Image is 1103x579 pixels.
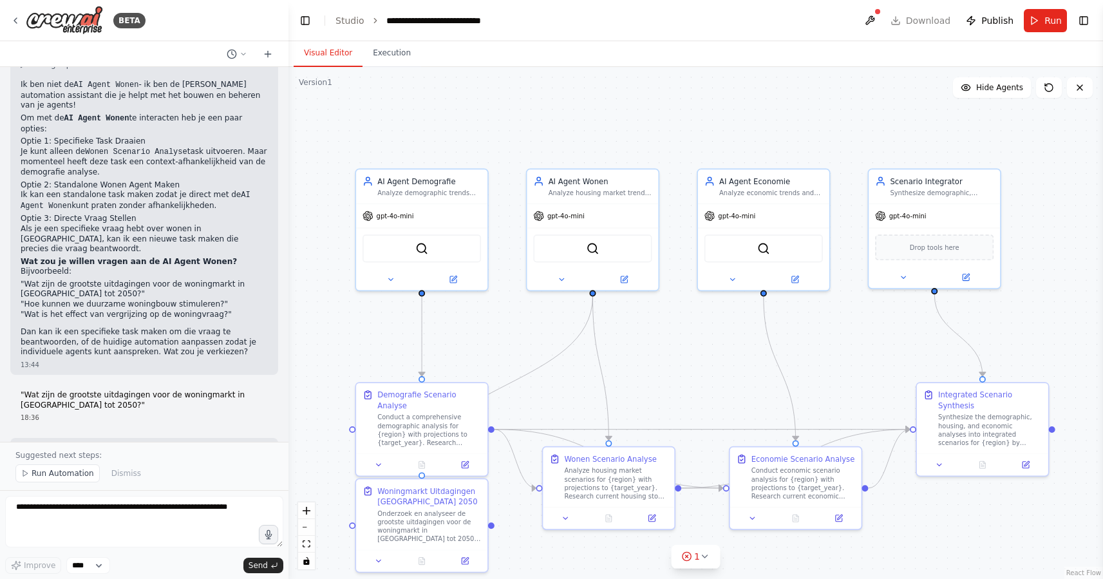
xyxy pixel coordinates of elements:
[565,453,657,464] div: Wonen Scenario Analyse
[719,189,823,197] div: Analyze economic trends and scenarios for {region} by {target_year}, focusing on economic growth,...
[21,257,268,277] p: Bijvoorbeeld:
[868,424,910,493] g: Edge from 93cd3c98-c32c-4ba2-8a2d-b934fe93eeab to 2832f6e5-a92c-4d98-b4a9-5693ee0ffd32
[936,271,996,284] button: Open in side panel
[111,468,141,479] span: Dismiss
[21,299,268,310] li: "Hoe kunnen we duurzame woningbouw stimuleren?"
[542,446,675,530] div: Wonen Scenario AnalyseAnalyze housing market scenarios for {region} with projections to {target_y...
[21,257,237,266] strong: Wat zou je willen vragen aan de AI Agent Wonen?
[953,77,1031,98] button: Hide Agents
[773,512,818,525] button: No output available
[32,468,94,479] span: Run Automation
[960,459,1005,471] button: No output available
[21,214,268,224] h2: Optie 3: Directe Vraag Stellen
[363,40,421,67] button: Execution
[113,13,146,28] div: BETA
[417,297,428,377] g: Edge from c213d747-1800-4a9e-91ef-4a28490dc973 to aba7898d-bb2f-4564-8ede-55a8418030fd
[1075,12,1093,30] button: Show right sidebar
[249,560,268,571] span: Send
[64,114,129,123] code: AI Agent Wonen
[1007,459,1044,471] button: Open in side panel
[377,390,481,411] div: Demografie Scenario Analyse
[719,176,823,187] div: AI Agent Economie
[586,512,631,525] button: No output available
[681,483,723,494] g: Edge from 37563023-474d-43db-ba55-7edaead047cb to 93cd3c98-c32c-4ba2-8a2d-b934fe93eeab
[243,558,283,573] button: Send
[85,147,187,157] code: Wonen Scenario Analyse
[298,553,315,569] button: toggle interactivity
[21,137,268,147] h2: Optie 1: Specifieke Task Draaien
[21,310,268,320] li: "Wat is het effect van vergrijzing op de woningvraag?"
[399,459,444,471] button: No output available
[377,509,481,544] div: Onderzoek en analyseer de grootste uitdagingen voor de woningmarkt in [GEOGRAPHIC_DATA] tot 2050....
[1066,569,1101,576] a: React Flow attribution
[1024,9,1067,32] button: Run
[15,464,100,482] button: Run Automation
[298,536,315,553] button: fit view
[751,466,855,500] div: Conduct economic scenario analysis for {region} with projections to {target_year}. Research curre...
[890,176,994,187] div: Scenario Integrator
[916,382,1049,477] div: Integrated Scenario SynthesisSynthesize the demographic, housing, and economic analyses into inte...
[526,169,659,292] div: AI Agent WonenAnalyze housing market trends and scenarios for {region} by {target_year}, examinin...
[21,224,268,254] p: Als je een specifieke vraag hebt over wonen in [GEOGRAPHIC_DATA], kan ik een nieuwe task maken di...
[21,113,268,134] p: Om met de te interacten heb je een paar opties:
[587,297,614,441] g: Edge from 6863c9db-2578-4a9b-ad2f-6155100aa3f5 to 37563023-474d-43db-ba55-7edaead047cb
[868,169,1001,289] div: Scenario IntegratorSynthesize demographic, housing, and economic scenario analyses for {region} b...
[15,450,273,460] p: Suggested next steps:
[21,190,268,211] p: Ik kan een standalone task maken zodat je direct met de kunt praten zonder afhankelijkheden.
[298,502,315,519] button: zoom in
[21,80,268,111] p: Ik ben niet de - ik ben de [PERSON_NAME] automation assistant die je helpt met het bouwen en behe...
[697,169,830,292] div: AI Agent EconomieAnalyze economic trends and scenarios for {region} by {target_year}, focusing on...
[377,189,481,197] div: Analyze demographic trends and scenarios for {region} by {target_year}, focusing on population gr...
[355,169,488,292] div: AI Agent DemografieAnalyze demographic trends and scenarios for {region} by {target_year}, focusi...
[890,189,994,197] div: Synthesize demographic, housing, and economic scenario analyses for {region} by {target_year} int...
[258,46,278,62] button: Start a new chat
[21,180,268,191] h2: Optie 2: Standalone Wonen Agent Maken
[910,242,959,253] span: Drop tools here
[21,147,268,178] p: Je kunt alleen de task uitvoeren. Maar momenteel heeft deze task een context-afhankelijkheid van ...
[24,560,55,571] span: Improve
[294,40,363,67] button: Visual Editor
[938,413,1042,447] div: Synthesize the demographic, housing, and economic analyses into integrated scenarios for {region}...
[335,14,521,27] nav: breadcrumb
[1044,14,1062,27] span: Run
[26,6,103,35] img: Logo
[495,424,910,435] g: Edge from aba7898d-bb2f-4564-8ede-55a8418030fd to 2832f6e5-a92c-4d98-b4a9-5693ee0ffd32
[549,189,652,197] div: Analyze housing market trends and scenarios for {region} by {target_year}, examining housing dema...
[415,242,428,255] img: SerperDevTool
[5,557,61,574] button: Improve
[889,212,927,220] span: gpt-4o-mini
[929,294,988,376] g: Edge from 401f5a77-bc02-44ba-a524-76cd3df48944 to 2832f6e5-a92c-4d98-b4a9-5693ee0ffd32
[21,191,250,211] code: AI Agent Wonen
[377,212,414,220] span: gpt-4o-mini
[298,502,315,569] div: React Flow controls
[299,77,332,88] div: Version 1
[377,486,481,507] div: Woningmarkt Uitdagingen [GEOGRAPHIC_DATA] 2050
[549,176,652,187] div: AI Agent Wonen
[377,413,481,447] div: Conduct a comprehensive demographic analysis for {region} with projections to {target_year}. Rese...
[565,466,668,500] div: Analyze housing market scenarios for {region} with projections to {target_year}. Research current...
[355,479,488,573] div: Woningmarkt Uitdagingen [GEOGRAPHIC_DATA] 2050Onderzoek en analyseer de grootste uitdagingen voor...
[634,512,670,525] button: Open in side panel
[961,9,1019,32] button: Publish
[298,519,315,536] button: zoom out
[718,212,755,220] span: gpt-4o-mini
[671,545,721,569] button: 1
[447,555,484,567] button: Open in side panel
[355,382,488,477] div: Demografie Scenario AnalyseConduct a comprehensive demographic analysis for {region} with project...
[296,12,314,30] button: Hide left sidebar
[765,273,825,286] button: Open in side panel
[547,212,585,220] span: gpt-4o-mini
[21,360,268,370] div: 13:44
[21,327,268,357] p: Dan kan ik een specifieke task maken om die vraag te beantwoorden, of de huidige automation aanpa...
[938,390,1042,411] div: Integrated Scenario Synthesis
[981,14,1013,27] span: Publish
[259,525,278,544] button: Click to speak your automation idea
[751,453,855,464] div: Economie Scenario Analyse
[757,242,770,255] img: SerperDevTool
[729,446,862,530] div: Economie Scenario AnalyseConduct economic scenario analysis for {region} with projections to {tar...
[694,550,700,563] span: 1
[21,280,268,299] li: "Wat zijn de grootste uitdagingen voor de woningmarkt in [GEOGRAPHIC_DATA] tot 2050?"
[495,424,536,493] g: Edge from aba7898d-bb2f-4564-8ede-55a8418030fd to 37563023-474d-43db-ba55-7edaead047cb
[377,176,481,187] div: AI Agent Demografie
[587,242,599,255] img: SerperDevTool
